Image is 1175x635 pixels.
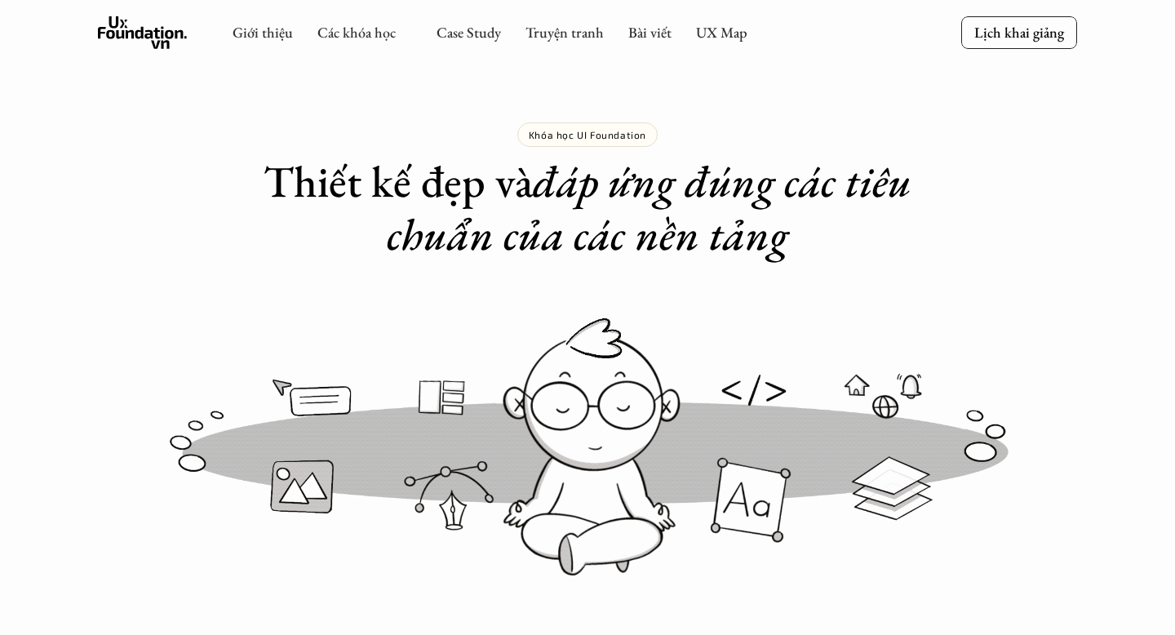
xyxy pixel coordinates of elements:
a: Case Study [437,23,501,42]
a: Truyện tranh [525,23,604,42]
em: đáp ứng đúng các tiêu chuẩn của các nền tảng [387,153,921,263]
a: Các khóa học [317,23,396,42]
a: Bài viết [628,23,672,42]
a: Giới thiệu [233,23,293,42]
p: Lịch khai giảng [974,23,1064,42]
a: Lịch khai giảng [961,16,1077,48]
a: UX Map [696,23,747,42]
p: Khóa học UI Foundation [529,129,646,140]
h1: Thiết kế đẹp và [261,155,914,261]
